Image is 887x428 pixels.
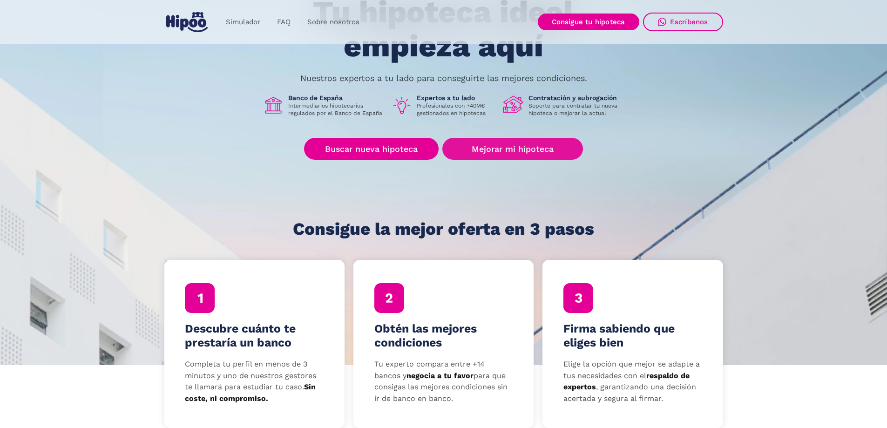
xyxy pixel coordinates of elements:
strong: negocia a tu favor [406,371,474,380]
h4: Firma sabiendo que eliges bien [563,322,702,350]
p: Completa tu perfil en menos de 3 minutos y uno de nuestros gestores te llamará para estudiar tu c... [185,359,324,405]
h1: Contratación y subrogación [528,94,624,102]
p: Intermediarios hipotecarios regulados por el Banco de España [288,102,384,117]
a: Consigue tu hipoteca [538,14,639,30]
a: Simulador [217,13,269,31]
a: home [164,8,210,36]
a: Buscar nueva hipoteca [304,138,439,160]
h1: Expertos a tu lado [417,94,496,102]
a: Mejorar mi hipoteca [442,138,582,160]
p: Soporte para contratar tu nueva hipoteca o mejorar la actual [528,102,624,117]
a: Escríbenos [643,13,723,31]
h1: Consigue la mejor oferta en 3 pasos [293,220,594,238]
h1: Banco de España [288,94,384,102]
strong: Sin coste, ni compromiso. [185,382,316,403]
p: Nuestros expertos a tu lado para conseguirte las mejores condiciones. [300,75,587,82]
h4: Obtén las mejores condiciones [374,322,513,350]
p: Profesionales con +40M€ gestionados en hipotecas [417,102,496,117]
a: Sobre nosotros [299,13,368,31]
div: Escríbenos [670,18,708,26]
p: Tu experto compara entre +14 bancos y para que consigas las mejores condiciones sin ir de banco e... [374,359,513,405]
p: Elige la opción que mejor se adapte a tus necesidades con el , garantizando una decisión acertada... [563,359,702,405]
h4: Descubre cuánto te prestaría un banco [185,322,324,350]
a: FAQ [269,13,299,31]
